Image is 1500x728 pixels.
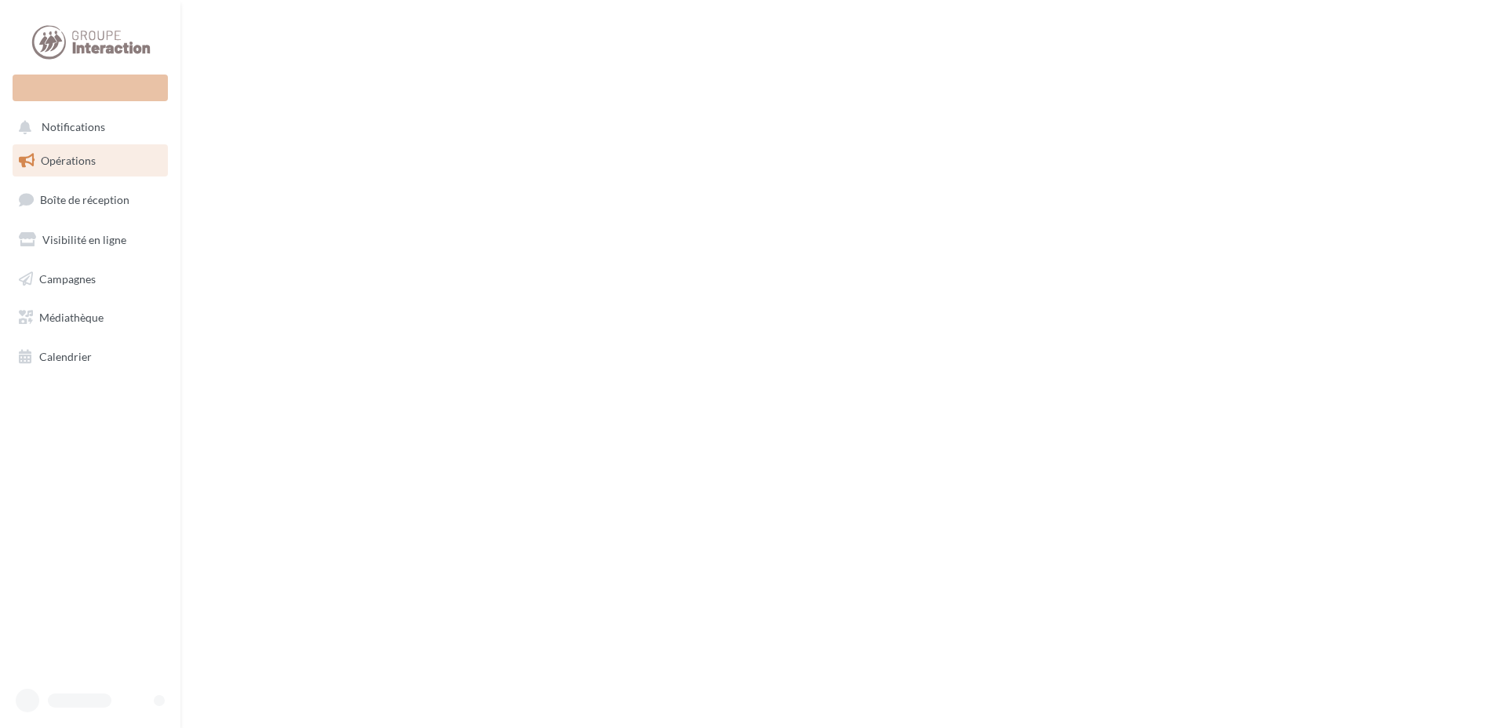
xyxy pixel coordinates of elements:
[39,271,96,285] span: Campagnes
[9,144,171,177] a: Opérations
[9,224,171,257] a: Visibilité en ligne
[40,193,129,206] span: Boîte de réception
[39,350,92,363] span: Calendrier
[9,340,171,373] a: Calendrier
[9,183,171,217] a: Boîte de réception
[41,154,96,167] span: Opérations
[9,301,171,334] a: Médiathèque
[42,233,126,246] span: Visibilité en ligne
[42,121,105,134] span: Notifications
[9,263,171,296] a: Campagnes
[13,75,168,101] div: Nouvelle campagne
[39,311,104,324] span: Médiathèque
